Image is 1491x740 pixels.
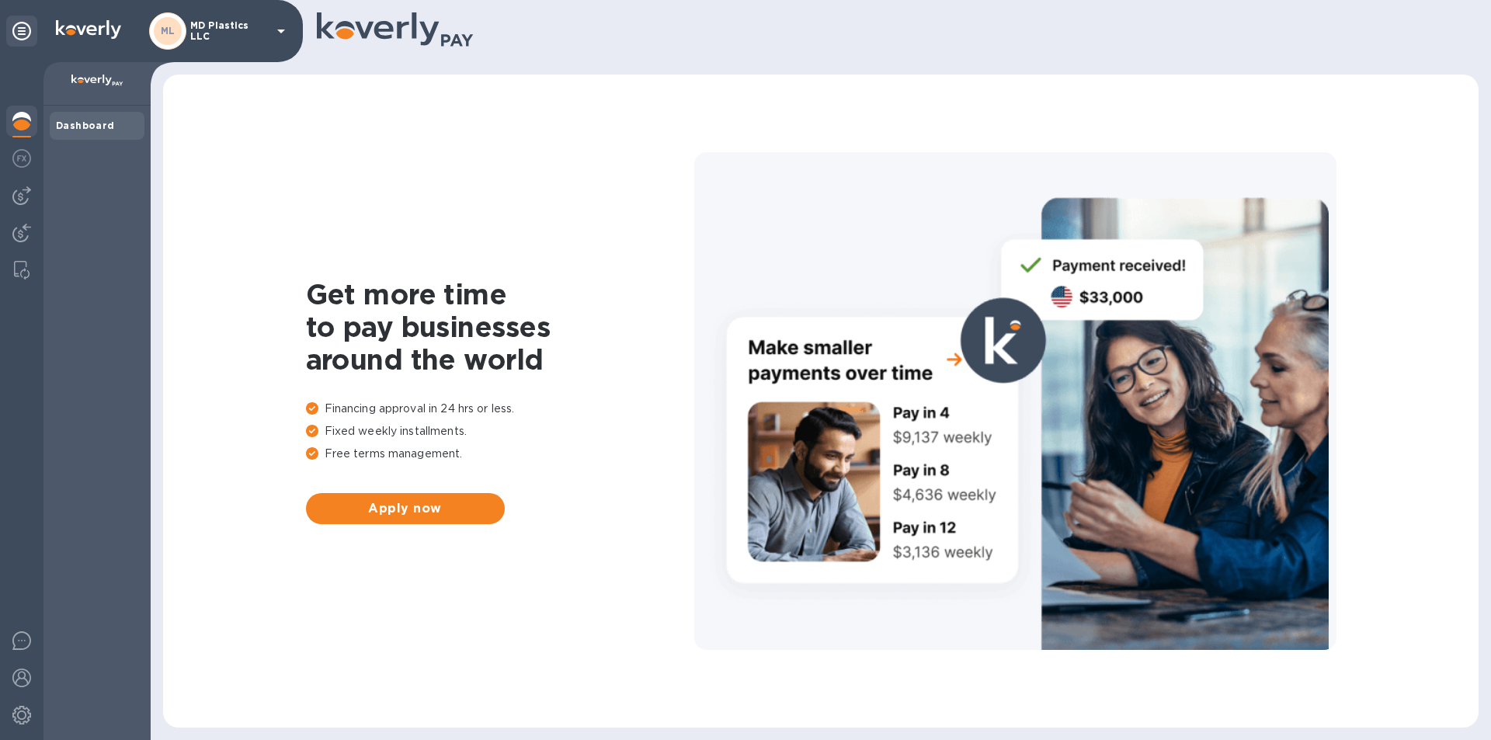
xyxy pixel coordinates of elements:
b: Dashboard [56,120,115,131]
h1: Get more time to pay businesses around the world [306,278,694,376]
p: Fixed weekly installments. [306,423,694,439]
button: Apply now [306,493,505,524]
b: ML [161,25,176,36]
span: Apply now [318,499,492,518]
p: Free terms management. [306,446,694,462]
img: Foreign exchange [12,149,31,168]
p: Financing approval in 24 hrs or less. [306,401,694,417]
p: MD Plastics LLC [190,20,268,42]
div: Unpin categories [6,16,37,47]
img: Logo [56,20,121,39]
